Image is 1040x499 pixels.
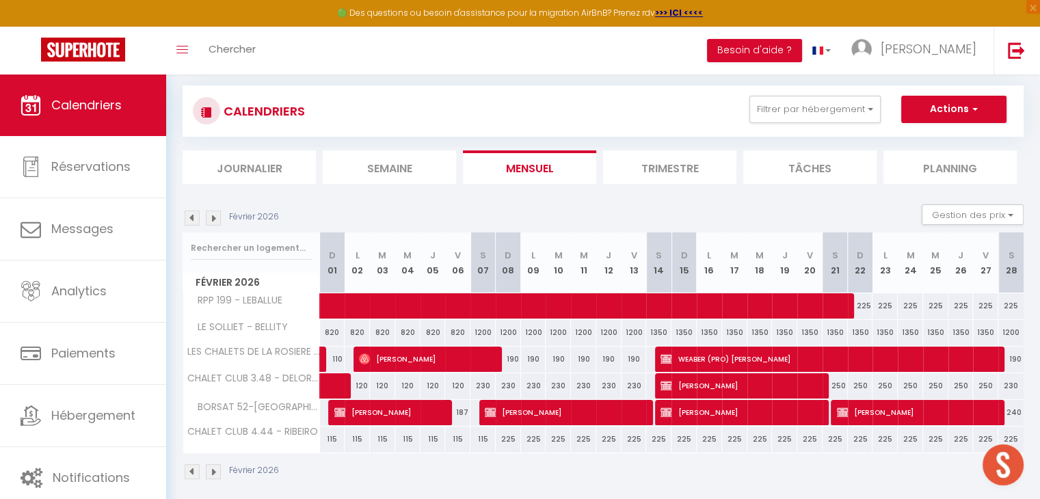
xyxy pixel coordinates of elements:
[747,320,773,345] div: 1350
[622,232,647,293] th: 13
[470,320,496,345] div: 1200
[823,320,848,345] div: 1350
[823,427,848,452] div: 225
[772,232,797,293] th: 19
[463,150,596,184] li: Mensuel
[655,7,703,18] a: >>> ICI <<<<
[185,427,318,437] span: CHALET CLUB 4.44 - RIBEIRO
[51,407,135,424] span: Hébergement
[445,320,470,345] div: 820
[998,293,1024,319] div: 225
[596,232,622,293] th: 12
[345,427,370,452] div: 115
[722,427,747,452] div: 225
[229,464,279,477] p: Février 2026
[998,427,1024,452] div: 225
[983,444,1024,485] div: Ouvrir le chat
[872,427,898,452] div: 225
[707,39,802,62] button: Besoin d'aide ?
[320,347,345,372] div: 110
[521,373,546,399] div: 230
[923,373,948,399] div: 250
[359,346,494,372] span: [PERSON_NAME]
[521,347,546,372] div: 190
[898,320,923,345] div: 1350
[983,249,989,262] abbr: V
[191,236,312,260] input: Rechercher un logement...
[571,427,596,452] div: 225
[671,232,697,293] th: 15
[671,427,697,452] div: 225
[782,249,788,262] abbr: J
[185,320,291,335] span: LE SOLLIET - BELLITY
[345,232,370,293] th: 02
[1008,42,1025,59] img: logout
[229,211,279,224] p: Février 2026
[323,150,456,184] li: Semaine
[848,373,873,399] div: 250
[661,373,821,399] span: [PERSON_NAME]
[496,347,521,372] div: 190
[872,373,898,399] div: 250
[923,232,948,293] th: 25
[697,232,722,293] th: 16
[622,320,647,345] div: 1200
[596,427,622,452] div: 225
[832,249,838,262] abbr: S
[370,373,395,399] div: 120
[697,320,722,345] div: 1350
[596,373,622,399] div: 230
[470,373,496,399] div: 230
[430,249,436,262] abbr: J
[848,232,873,293] th: 22
[603,150,736,184] li: Trimestre
[823,232,848,293] th: 21
[370,320,395,345] div: 820
[546,427,571,452] div: 225
[797,232,823,293] th: 20
[185,347,322,357] span: LES CHALETS DE LA ROSIERE 8E - WAEBER
[1008,249,1014,262] abbr: S
[998,320,1024,345] div: 1200
[606,249,611,262] abbr: J
[185,400,322,415] span: BORSAT 52-[GEOGRAPHIC_DATA]
[571,232,596,293] th: 11
[571,373,596,399] div: 230
[53,469,130,486] span: Notifications
[496,373,521,399] div: 230
[922,204,1024,225] button: Gestion des prix
[906,249,914,262] abbr: M
[403,249,412,262] abbr: M
[848,427,873,452] div: 225
[948,320,974,345] div: 1350
[622,427,647,452] div: 225
[421,373,446,399] div: 120
[496,427,521,452] div: 225
[496,320,521,345] div: 1200
[722,320,747,345] div: 1350
[756,249,764,262] abbr: M
[923,320,948,345] div: 1350
[823,373,848,399] div: 250
[521,232,546,293] th: 09
[998,347,1024,372] div: 190
[395,232,421,293] th: 04
[998,400,1024,425] div: 240
[370,232,395,293] th: 03
[370,427,395,452] div: 115
[395,427,421,452] div: 115
[345,320,370,345] div: 820
[631,249,637,262] abbr: V
[661,346,998,372] span: WEABER (PRO) [PERSON_NAME]
[356,249,360,262] abbr: L
[883,150,1017,184] li: Planning
[973,320,998,345] div: 1350
[931,249,939,262] abbr: M
[681,249,688,262] abbr: D
[596,320,622,345] div: 1200
[901,96,1006,123] button: Actions
[646,232,671,293] th: 14
[455,249,461,262] abbr: V
[51,220,114,237] span: Messages
[807,249,813,262] abbr: V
